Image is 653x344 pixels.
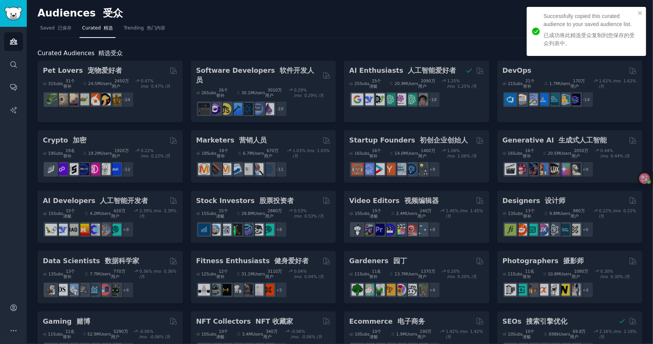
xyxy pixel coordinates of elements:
span: Curated [82,25,113,32]
button: close [638,10,643,16]
font: 已成功将此精选受众复制到您保存的受众列表中。 [544,32,635,46]
h2: Audiences [37,7,556,20]
span: Saved [40,25,72,32]
font: 热门内容 [147,25,165,31]
a: Trending 热门内容 [121,22,168,38]
font: 精选 [104,25,113,31]
a: Curated 精选 [80,22,116,38]
font: 精选受众 [98,49,123,57]
span: Trending [124,25,165,32]
img: GummySearch logo [5,7,22,20]
font: 已保存 [58,25,72,31]
font: 受众 [103,7,123,19]
span: Curated Audiences [37,49,123,58]
div: Successfully copied this curated audience to your saved audience list. [544,12,635,51]
a: Saved 已保存 [37,22,74,38]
